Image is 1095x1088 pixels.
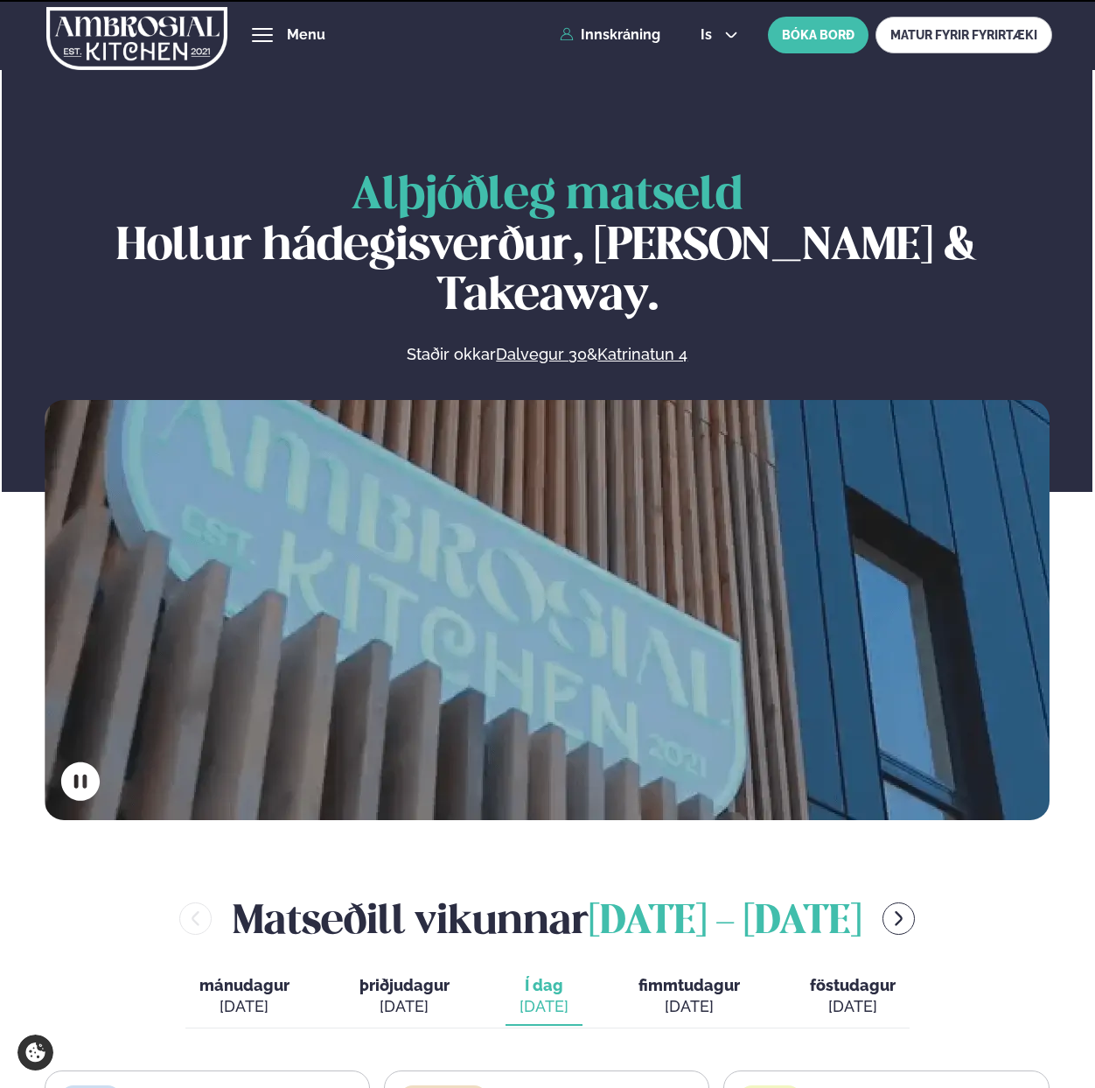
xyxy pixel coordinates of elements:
[882,902,915,935] button: menu-btn-right
[217,344,878,365] p: Staðir okkar &
[46,3,227,74] img: logo
[45,172,1050,323] h1: Hollur hádegisverður, [PERSON_NAME] & Takeaway.
[252,25,273,46] button: hamburger
[810,976,896,994] span: föstudagur
[506,968,582,1026] button: Í dag [DATE]
[345,968,464,1026] button: þriðjudagur [DATE]
[597,344,687,365] a: Katrinatun 4
[701,28,717,42] span: is
[796,968,910,1026] button: föstudagur [DATE]
[810,996,896,1017] div: [DATE]
[17,1035,53,1070] a: Cookie settings
[589,903,861,942] span: [DATE] - [DATE]
[185,968,303,1026] button: mánudagur [DATE]
[560,27,660,43] a: Innskráning
[768,17,868,53] button: BÓKA BORÐ
[359,976,450,994] span: þriðjudagur
[520,975,568,996] span: Í dag
[875,17,1052,53] a: MATUR FYRIR FYRIRTÆKI
[496,344,587,365] a: Dalvegur 30
[687,28,752,42] button: is
[199,976,289,994] span: mánudagur
[179,902,212,935] button: menu-btn-left
[352,175,743,218] span: Alþjóðleg matseld
[233,890,861,947] h2: Matseðill vikunnar
[520,996,568,1017] div: [DATE]
[638,976,740,994] span: fimmtudagur
[638,996,740,1017] div: [DATE]
[359,996,450,1017] div: [DATE]
[199,996,289,1017] div: [DATE]
[624,968,754,1026] button: fimmtudagur [DATE]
